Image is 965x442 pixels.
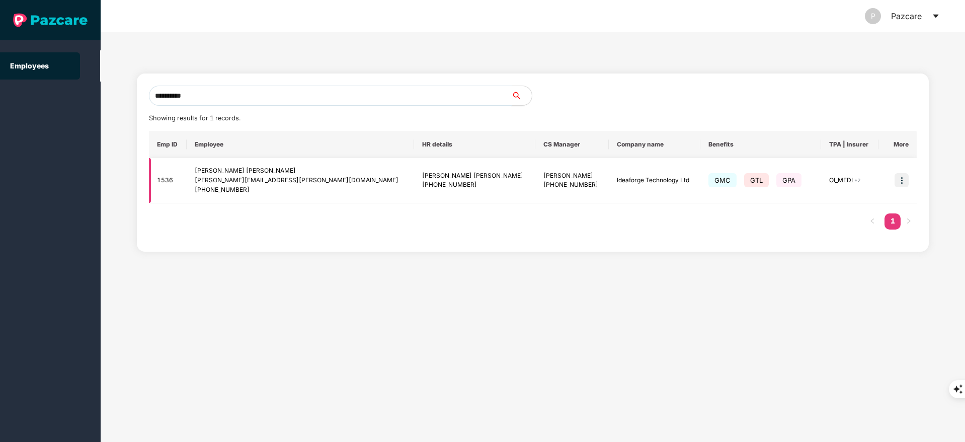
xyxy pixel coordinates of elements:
th: CS Manager [535,131,609,158]
span: + 2 [854,177,860,183]
li: 1 [884,213,901,230]
th: Emp ID [149,131,187,158]
div: [PERSON_NAME] [PERSON_NAME] [195,166,406,176]
span: right [906,218,912,224]
span: search [511,92,532,100]
div: [PERSON_NAME][EMAIL_ADDRESS][PERSON_NAME][DOMAIN_NAME] [195,176,406,185]
th: Benefits [700,131,821,158]
div: [PHONE_NUMBER] [543,180,601,190]
span: caret-down [932,12,940,20]
li: Next Page [901,213,917,230]
th: HR details [414,131,535,158]
button: right [901,213,917,230]
span: P [871,8,875,24]
span: GPA [776,173,801,187]
span: Showing results for 1 records. [149,114,240,122]
div: [PERSON_NAME] [PERSON_NAME] [422,171,527,181]
span: OI_MEDI [829,176,854,184]
span: left [869,218,875,224]
a: 1 [884,213,901,229]
th: Employee [187,131,414,158]
div: [PHONE_NUMBER] [195,185,406,195]
span: GTL [744,173,769,187]
button: left [864,213,880,230]
span: GMC [708,173,737,187]
li: Previous Page [864,213,880,230]
a: Employees [10,61,49,70]
th: TPA | Insurer [821,131,878,158]
th: More [878,131,917,158]
td: 1536 [149,158,187,203]
div: [PHONE_NUMBER] [422,180,527,190]
button: search [511,86,532,106]
th: Company name [609,131,700,158]
td: Ideaforge Technology Ltd [609,158,700,203]
div: [PERSON_NAME] [543,171,601,181]
img: icon [895,173,909,187]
